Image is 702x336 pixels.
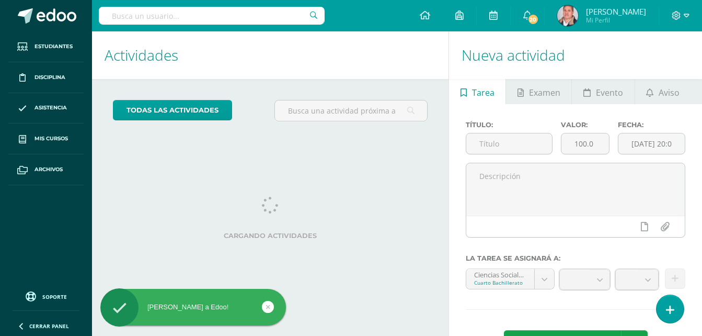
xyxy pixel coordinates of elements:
[561,133,609,154] input: Puntos máximos
[105,31,436,79] h1: Actividades
[462,31,689,79] h1: Nueva actividad
[8,154,84,185] a: Archivos
[561,121,609,129] label: Valor:
[474,269,526,279] div: Ciencias Sociales y Formación Ciudadana 4 'A'
[659,80,680,105] span: Aviso
[474,279,526,286] div: Cuarto Bachillerato
[29,322,69,330] span: Cerrar panel
[8,62,84,93] a: Disciplina
[596,80,623,105] span: Evento
[34,42,73,51] span: Estudiantes
[466,269,554,289] a: Ciencias Sociales y Formación Ciudadana 4 'A'Cuarto Bachillerato
[572,79,634,104] a: Evento
[586,16,646,25] span: Mi Perfil
[466,254,685,262] label: La tarea se asignará a:
[8,93,84,124] a: Asistencia
[113,100,232,120] a: todas las Actividades
[618,121,685,129] label: Fecha:
[8,31,84,62] a: Estudiantes
[586,6,646,17] span: [PERSON_NAME]
[8,124,84,154] a: Mis cursos
[113,232,428,240] label: Cargando actividades
[34,104,67,112] span: Asistencia
[635,79,691,104] a: Aviso
[618,133,685,154] input: Fecha de entrega
[557,5,578,26] img: c96a423fd71b76c16867657e46671b28.png
[466,133,552,154] input: Título
[506,79,571,104] a: Examen
[466,121,553,129] label: Título:
[42,293,67,300] span: Soporte
[527,14,539,25] span: 20
[34,73,65,82] span: Disciplina
[34,135,68,143] span: Mis cursos
[472,80,494,105] span: Tarea
[449,79,505,104] a: Tarea
[13,289,79,303] a: Soporte
[275,100,427,121] input: Busca una actividad próxima aquí...
[34,165,63,174] span: Archivos
[529,80,560,105] span: Examen
[99,7,325,25] input: Busca un usuario...
[100,303,286,312] div: [PERSON_NAME] a Edoo!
